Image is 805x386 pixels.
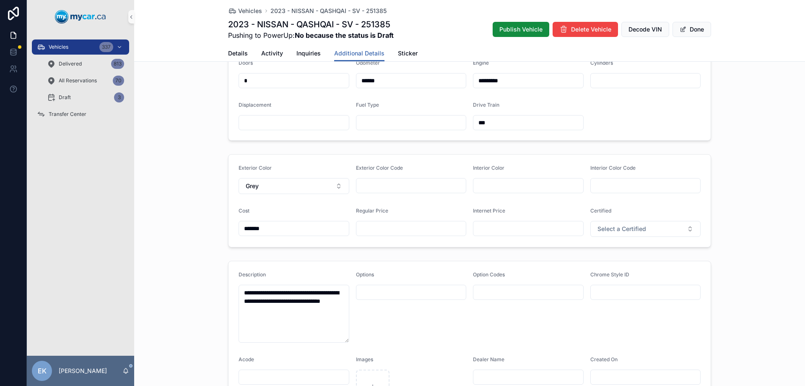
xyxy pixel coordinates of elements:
[590,165,636,171] span: Interior Color Code
[49,44,68,50] span: Vehicles
[55,10,106,24] img: App logo
[356,165,403,171] span: Exterior Color Code
[261,46,283,63] a: Activity
[499,25,543,34] span: Publish Vehicle
[239,207,249,214] span: Cost
[42,90,129,105] a: Draft3
[42,56,129,71] a: Delivered813
[553,22,618,37] button: Delete Vehicle
[239,60,253,66] span: Doors
[246,182,259,190] span: Grey
[356,271,374,278] span: Options
[261,49,283,58] span: Activity
[59,77,97,84] span: All Reservations
[356,207,388,214] span: Regular Price
[398,46,418,63] a: Sticker
[590,221,701,237] button: Select Button
[270,7,387,15] a: 2023 - NISSAN - QASHQAI - SV - 251385
[296,49,321,58] span: Inquiries
[239,178,349,194] button: Select Button
[228,46,248,63] a: Details
[27,34,134,133] div: scrollable content
[473,356,504,362] span: Dealer Name
[239,356,254,362] span: Acode
[49,111,86,118] span: Transfer Center
[673,22,711,37] button: Done
[628,25,662,34] span: Decode VIN
[99,42,113,52] div: 337
[597,225,646,233] span: Select a Certified
[295,31,394,39] strong: No because the status is Draft
[32,107,129,122] a: Transfer Center
[590,271,629,278] span: Chrome Style ID
[590,207,611,214] span: Certified
[296,46,321,63] a: Inquiries
[473,271,505,278] span: Option Codes
[356,102,379,108] span: Fuel Type
[228,49,248,58] span: Details
[59,60,82,67] span: Delivered
[59,94,71,101] span: Draft
[32,39,129,55] a: Vehicles337
[590,356,618,362] span: Created On
[59,367,107,375] p: [PERSON_NAME]
[493,22,549,37] button: Publish Vehicle
[473,102,499,108] span: Drive Train
[334,46,384,62] a: Additional Details
[473,207,505,214] span: Internet Price
[114,92,124,102] div: 3
[334,49,384,58] span: Additional Details
[398,49,418,58] span: Sticker
[239,271,266,278] span: Description
[113,76,124,86] div: 70
[473,60,489,66] span: Engine
[571,25,611,34] span: Delete Vehicle
[238,7,262,15] span: Vehicles
[228,7,262,15] a: Vehicles
[356,356,373,362] span: Images
[111,59,124,69] div: 813
[590,60,613,66] span: Cylinders
[228,30,394,40] span: Pushing to PowerUp:
[228,18,394,30] h1: 2023 - NISSAN - QASHQAI - SV - 251385
[239,102,271,108] span: Displacement
[356,60,380,66] span: Odometer
[621,22,669,37] button: Decode VIN
[38,366,47,376] span: EK
[239,165,272,171] span: Exterior Color
[42,73,129,88] a: All Reservations70
[473,165,504,171] span: Interior Color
